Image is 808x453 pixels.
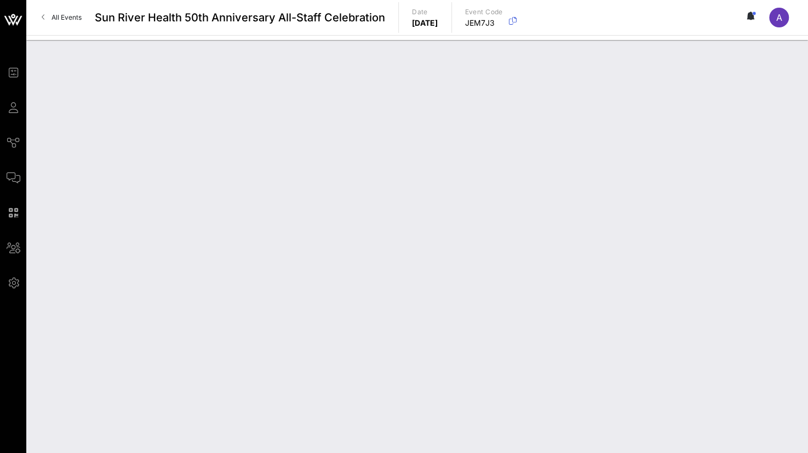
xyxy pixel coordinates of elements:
p: Date [412,7,438,18]
a: All Events [35,9,88,26]
p: [DATE] [412,18,438,28]
span: A [776,12,782,23]
p: Event Code [465,7,503,18]
p: JEM7J3 [465,18,503,28]
span: All Events [51,13,82,21]
div: A [769,8,789,27]
span: Sun River Health 50th Anniversary All-Staff Celebration [95,9,385,26]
